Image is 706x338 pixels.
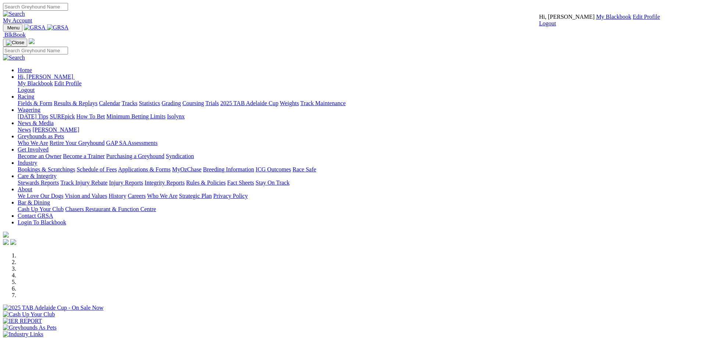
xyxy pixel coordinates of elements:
[18,127,703,133] div: News & Media
[24,24,46,31] img: GRSA
[3,311,55,318] img: Cash Up Your Club
[18,173,57,179] a: Care & Integrity
[18,193,63,199] a: We Love Our Dogs
[182,100,204,106] a: Coursing
[3,232,9,238] img: logo-grsa-white.png
[128,193,146,199] a: Careers
[18,166,75,172] a: Bookings & Scratchings
[3,324,57,331] img: Greyhounds As Pets
[539,14,660,27] div: My Account
[3,39,27,47] button: Toggle navigation
[3,305,104,311] img: 2025 TAB Adelaide Cup - On Sale Now
[186,179,226,186] a: Rules & Policies
[203,166,254,172] a: Breeding Information
[18,93,34,100] a: Racing
[18,140,48,146] a: Who We Are
[256,166,291,172] a: ICG Outcomes
[139,100,160,106] a: Statistics
[63,153,105,159] a: Become a Trainer
[300,100,346,106] a: Track Maintenance
[18,213,53,219] a: Contact GRSA
[18,193,703,199] div: About
[54,100,97,106] a: Results & Replays
[18,120,54,126] a: News & Media
[18,100,52,106] a: Fields & Form
[3,318,42,324] img: IER REPORT
[18,160,37,166] a: Industry
[205,100,219,106] a: Trials
[7,25,19,31] span: Menu
[633,14,660,20] a: Edit Profile
[166,153,194,159] a: Syndication
[3,239,9,245] img: facebook.svg
[280,100,299,106] a: Weights
[220,100,278,106] a: 2025 TAB Adelaide Cup
[60,179,107,186] a: Track Injury Rebate
[18,179,703,186] div: Care & Integrity
[18,113,703,120] div: Wagering
[18,166,703,173] div: Industry
[596,14,631,20] a: My Blackbook
[50,113,75,120] a: SUREpick
[18,199,50,206] a: Bar & Dining
[18,153,61,159] a: Become an Owner
[29,38,35,44] img: logo-grsa-white.png
[65,206,156,212] a: Chasers Restaurant & Function Centre
[18,87,35,93] a: Logout
[18,140,703,146] div: Greyhounds as Pets
[18,206,703,213] div: Bar & Dining
[18,219,66,225] a: Login To Blackbook
[539,14,595,20] span: Hi, [PERSON_NAME]
[3,32,26,38] a: BlkBook
[3,47,68,54] input: Search
[99,100,120,106] a: Calendar
[76,113,105,120] a: How To Bet
[292,166,316,172] a: Race Safe
[18,100,703,107] div: Racing
[118,166,171,172] a: Applications & Forms
[18,206,64,212] a: Cash Up Your Club
[122,100,138,106] a: Tracks
[10,239,16,245] img: twitter.svg
[18,80,53,86] a: My Blackbook
[18,186,32,192] a: About
[3,11,25,17] img: Search
[162,100,181,106] a: Grading
[3,331,43,338] img: Industry Links
[18,74,73,80] span: Hi, [PERSON_NAME]
[18,133,64,139] a: Greyhounds as Pets
[18,107,40,113] a: Wagering
[32,127,79,133] a: [PERSON_NAME]
[65,193,107,199] a: Vision and Values
[106,113,165,120] a: Minimum Betting Limits
[539,20,556,26] a: Logout
[76,166,117,172] a: Schedule of Fees
[213,193,248,199] a: Privacy Policy
[18,113,48,120] a: [DATE] Tips
[3,24,22,32] button: Toggle navigation
[3,54,25,61] img: Search
[256,179,289,186] a: Stay On Track
[18,146,49,153] a: Get Involved
[227,179,254,186] a: Fact Sheets
[54,80,82,86] a: Edit Profile
[50,140,105,146] a: Retire Your Greyhound
[147,193,178,199] a: Who We Are
[106,140,158,146] a: GAP SA Assessments
[172,166,202,172] a: MyOzChase
[6,40,24,46] img: Close
[47,24,69,31] img: GRSA
[179,193,212,199] a: Strategic Plan
[167,113,185,120] a: Isolynx
[18,153,703,160] div: Get Involved
[109,179,143,186] a: Injury Reports
[108,193,126,199] a: History
[4,32,26,38] span: BlkBook
[18,74,75,80] a: Hi, [PERSON_NAME]
[106,153,164,159] a: Purchasing a Greyhound
[18,179,59,186] a: Stewards Reports
[18,80,703,93] div: Hi, [PERSON_NAME]
[3,17,32,24] a: My Account
[3,3,68,11] input: Search
[18,127,31,133] a: News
